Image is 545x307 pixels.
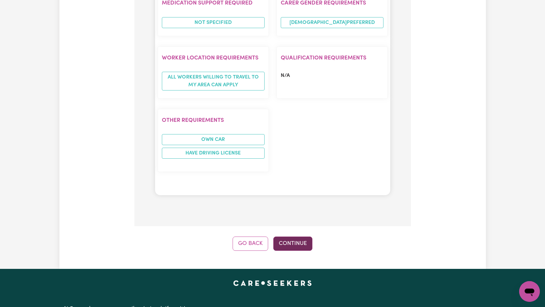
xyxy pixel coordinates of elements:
[162,17,265,28] span: Not specified
[233,237,268,251] button: Go Back
[281,17,383,28] span: [DEMOGRAPHIC_DATA] preferred
[281,73,290,78] span: N/A
[281,55,383,61] h2: Qualification requirements
[162,117,265,124] h2: Other requirements
[273,237,312,251] button: Continue
[162,148,265,159] li: Have driving license
[162,55,265,61] h2: Worker location requirements
[162,134,265,145] li: Own Car
[519,281,540,302] iframe: Button to launch messaging window
[233,281,312,286] a: Careseekers home page
[162,72,265,90] span: All workers willing to travel to my area can apply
